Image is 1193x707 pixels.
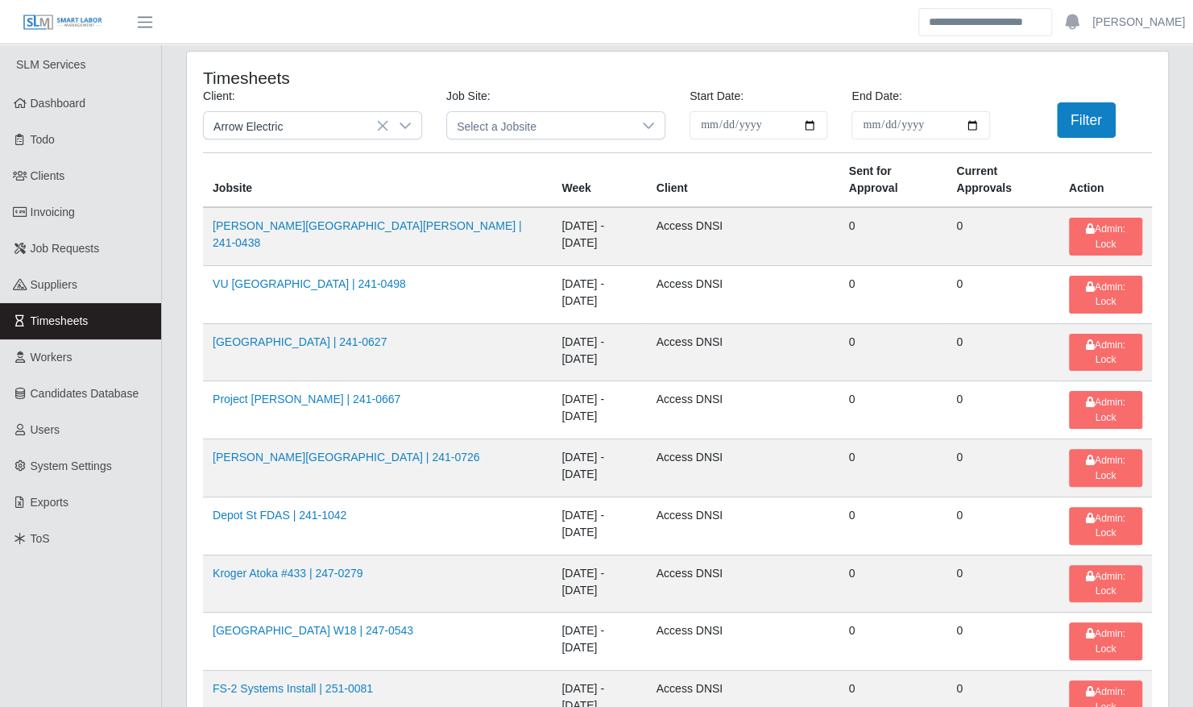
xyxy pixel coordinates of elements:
[552,439,646,497] td: [DATE] - [DATE]
[213,335,387,348] a: [GEOGRAPHIC_DATA] | 241-0627
[947,207,1058,265] td: 0
[690,88,744,105] label: Start Date:
[851,88,901,105] label: End Date:
[213,393,400,405] a: Project [PERSON_NAME] | 241-0667
[947,323,1058,381] td: 0
[31,532,50,545] span: ToS
[839,265,947,323] td: 0
[839,207,947,265] td: 0
[552,265,646,323] td: [DATE] - [DATE]
[1086,571,1125,597] span: Admin: Lock
[947,153,1058,208] th: Current Approvals
[204,112,389,139] span: Arrow Electric
[213,682,373,695] a: FS-2 Systems Install | 251-0081
[647,381,839,439] td: Access DNSI
[647,207,839,265] td: Access DNSI
[839,497,947,555] td: 0
[1069,507,1142,545] button: Admin: Lock
[1086,455,1125,480] span: Admin: Lock
[446,88,490,105] label: Job Site:
[203,88,235,105] label: Client:
[1069,391,1142,429] button: Admin: Lock
[31,206,75,218] span: Invoicing
[839,439,947,497] td: 0
[1069,334,1142,372] button: Admin: Lock
[1086,513,1125,539] span: Admin: Lock
[552,207,646,265] td: [DATE] - [DATE]
[31,351,72,364] span: Workers
[31,460,112,472] span: System Settings
[1069,565,1142,603] button: Admin: Lock
[647,613,839,671] td: Access DNSI
[213,219,522,249] a: [PERSON_NAME][GEOGRAPHIC_DATA][PERSON_NAME] | 241-0438
[947,265,1058,323] td: 0
[647,265,839,323] td: Access DNSI
[552,153,646,208] th: Week
[31,169,65,182] span: Clients
[213,509,346,522] a: Depot St FDAS | 241-1042
[647,153,839,208] th: Client
[213,624,413,637] a: [GEOGRAPHIC_DATA] W18 | 247-0543
[552,323,646,381] td: [DATE] - [DATE]
[1086,628,1125,654] span: Admin: Lock
[1069,622,1142,660] button: Admin: Lock
[947,439,1058,497] td: 0
[203,68,584,88] h4: Timesheets
[1086,397,1125,422] span: Admin: Lock
[1086,339,1125,365] span: Admin: Lock
[31,387,139,400] span: Candidates Database
[947,613,1058,671] td: 0
[647,555,839,613] td: Access DNSI
[839,323,947,381] td: 0
[839,381,947,439] td: 0
[23,14,103,31] img: SLM Logo
[1069,449,1142,487] button: Admin: Lock
[552,381,646,439] td: [DATE] - [DATE]
[31,133,55,146] span: Todo
[1057,102,1116,138] button: Filter
[31,496,68,509] span: Exports
[647,497,839,555] td: Access DNSI
[552,555,646,613] td: [DATE] - [DATE]
[1059,153,1152,208] th: Action
[647,439,839,497] td: Access DNSI
[213,277,406,290] a: VU [GEOGRAPHIC_DATA] | 241-0498
[947,381,1058,439] td: 0
[213,451,479,464] a: [PERSON_NAME][GEOGRAPHIC_DATA] | 241-0726
[918,8,1052,36] input: Search
[213,567,363,580] a: Kroger Atoka #433 | 247-0279
[552,497,646,555] td: [DATE] - [DATE]
[947,497,1058,555] td: 0
[1092,14,1185,31] a: [PERSON_NAME]
[31,423,60,436] span: Users
[839,555,947,613] td: 0
[203,153,552,208] th: Jobsite
[647,323,839,381] td: Access DNSI
[447,112,632,139] span: Select a Jobsite
[839,153,947,208] th: Sent for Approval
[31,97,86,110] span: Dashboard
[1086,223,1125,249] span: Admin: Lock
[839,613,947,671] td: 0
[1086,281,1125,307] span: Admin: Lock
[552,613,646,671] td: [DATE] - [DATE]
[31,314,89,327] span: Timesheets
[31,278,77,291] span: Suppliers
[1069,218,1142,256] button: Admin: Lock
[31,242,100,255] span: Job Requests
[1069,276,1142,314] button: Admin: Lock
[16,58,85,71] span: SLM Services
[947,555,1058,613] td: 0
